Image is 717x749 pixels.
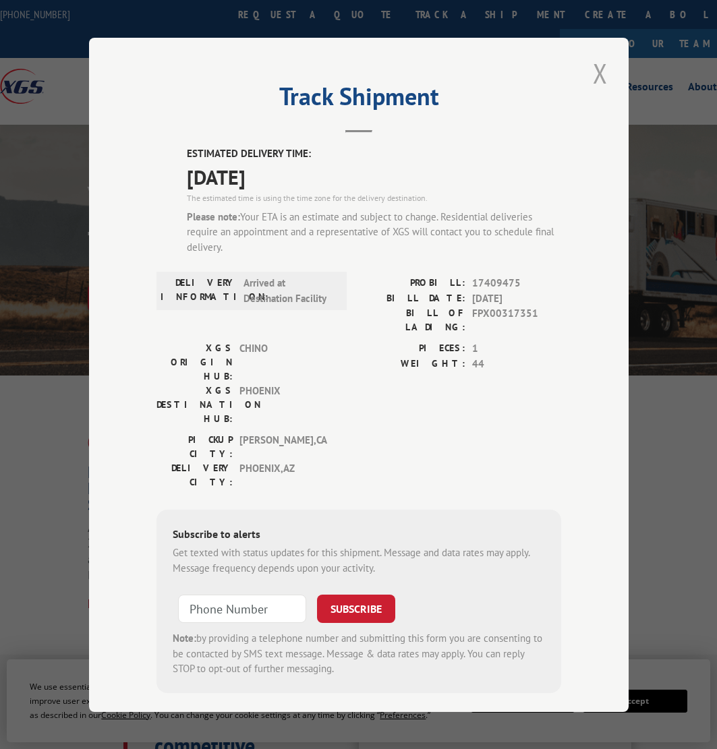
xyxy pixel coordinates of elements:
input: Phone Number [178,595,306,623]
span: 1 [472,341,561,357]
label: PICKUP CITY: [156,433,233,461]
div: The estimated time is using the time zone for the delivery destination. [187,191,561,204]
label: WEIGHT: [359,356,465,371]
h2: Track Shipment [156,87,561,113]
span: 44 [472,356,561,371]
div: by providing a telephone number and submitting this form you are consenting to be contacted by SM... [173,631,545,677]
label: DELIVERY CITY: [156,461,233,489]
span: 17409475 [472,276,561,291]
label: PROBILL: [359,276,465,291]
label: PIECES: [359,341,465,357]
label: BILL OF LADING: [359,306,465,334]
span: Arrived at Destination Facility [243,276,335,306]
button: Close modal [589,55,612,92]
label: BILL DATE: [359,291,465,306]
div: Your ETA is an estimate and subject to change. Residential deliveries require an appointment and ... [187,209,561,255]
label: DELIVERY INFORMATION: [161,276,237,306]
span: PHOENIX [239,384,331,426]
strong: Note: [173,632,196,645]
span: PHOENIX , AZ [239,461,331,489]
span: CHINO [239,341,331,384]
span: [PERSON_NAME] , CA [239,433,331,461]
label: XGS ORIGIN HUB: [156,341,233,384]
label: ESTIMATED DELIVERY TIME: [187,146,561,162]
span: FPX00317351 [472,306,561,334]
div: Subscribe to alerts [173,526,545,545]
label: XGS DESTINATION HUB: [156,384,233,426]
span: [DATE] [187,161,561,191]
div: Get texted with status updates for this shipment. Message and data rates may apply. Message frequ... [173,545,545,576]
strong: Please note: [187,210,240,222]
span: [DATE] [472,291,561,306]
button: SUBSCRIBE [317,595,395,623]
